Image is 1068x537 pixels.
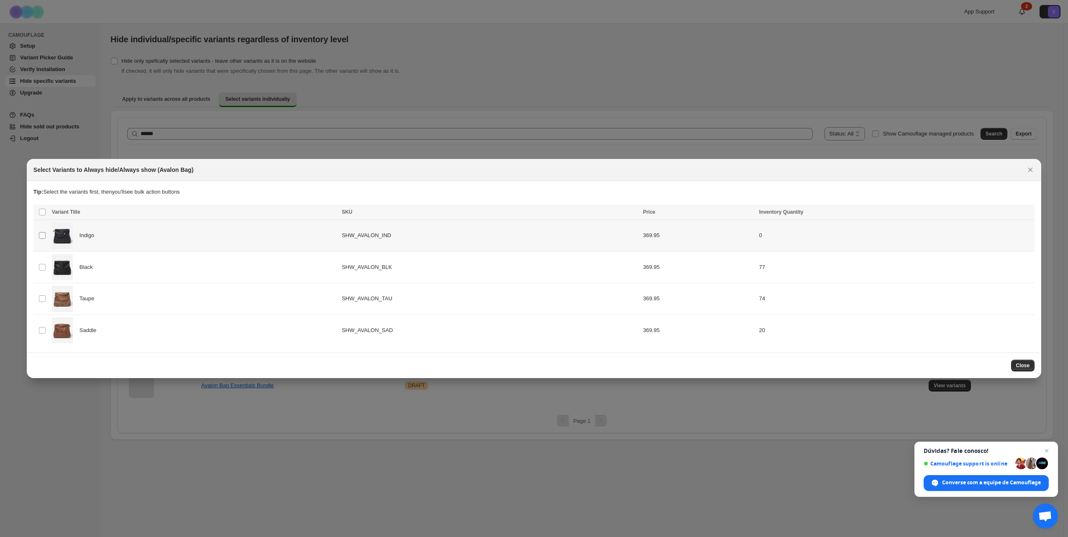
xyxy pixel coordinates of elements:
[339,283,641,315] td: SHW_AVALON_TAU
[80,294,99,303] span: Taupe
[942,479,1041,486] span: Converse com a equipe de Camouflage
[52,209,80,215] span: Variant Title
[924,460,1012,467] span: Camouflage support is online
[759,209,804,215] span: Inventory Quantity
[1033,504,1058,529] div: Bate-papo aberto
[643,209,655,215] span: Price
[33,188,1035,196] p: Select the variants first, then you'll see bulk action buttons
[80,263,98,271] span: Black
[757,315,1035,346] td: 20
[1024,164,1036,176] button: Close
[1042,446,1052,456] span: Bate-papo
[924,475,1049,491] div: Converse com a equipe de Camouflage
[52,286,73,312] img: Stitch_Hide_Avalon_Taupe_Front.jpg
[640,220,756,252] td: 369.95
[33,166,194,174] h2: Select Variants to Always hide/Always show (Avalon Bag)
[640,251,756,283] td: 369.95
[342,209,352,215] span: SKU
[80,326,101,335] span: Saddle
[52,254,73,281] img: Oi7VMjlTYmXFx6YeJc35_Stich_Hide_Avalon_Black_Front.jpg
[1011,360,1035,371] button: Close
[640,283,756,315] td: 369.95
[52,317,73,344] img: stichhide_avalon_saddle_front01.jpg
[339,315,641,346] td: SHW_AVALON_SAD
[339,220,641,252] td: SHW_AVALON_IND
[1016,362,1030,369] span: Close
[757,220,1035,252] td: 0
[757,251,1035,283] td: 77
[80,231,99,240] span: Indigo
[33,189,44,195] strong: Tip:
[52,222,73,249] img: stitchhide_avalon_indigo_front01.jpg
[757,283,1035,315] td: 74
[339,251,641,283] td: SHW_AVALON_BLK
[924,447,1049,454] span: Dúvidas? Fale conosco!
[640,315,756,346] td: 369.95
